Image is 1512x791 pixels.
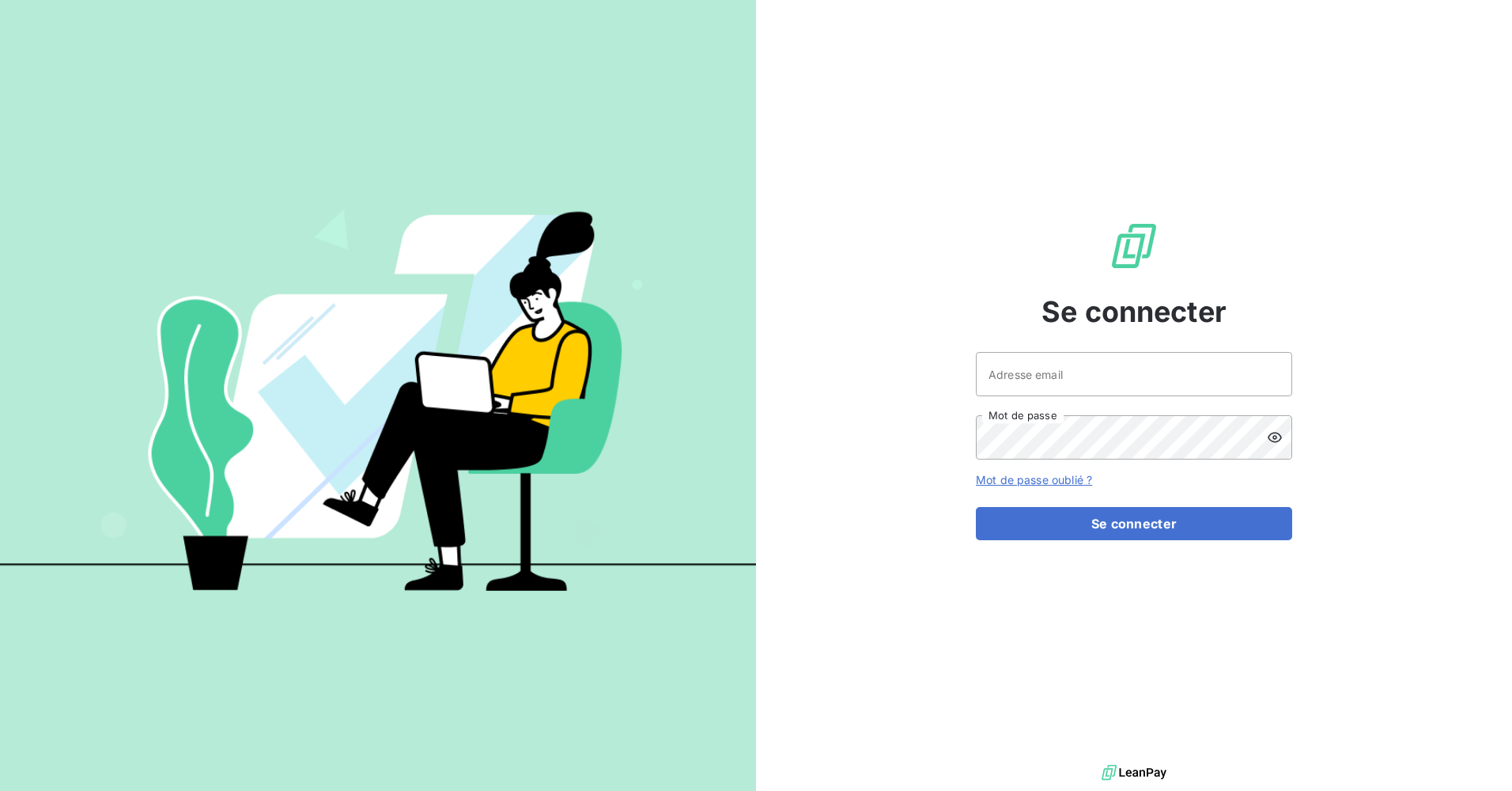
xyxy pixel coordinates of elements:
img: Logo LeanPay [1109,221,1159,271]
img: logo [1102,761,1166,785]
a: Mot de passe oublié ? [976,473,1092,486]
button: Se connecter [976,507,1292,540]
span: Se connecter [1041,290,1227,333]
input: placeholder [976,352,1292,396]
